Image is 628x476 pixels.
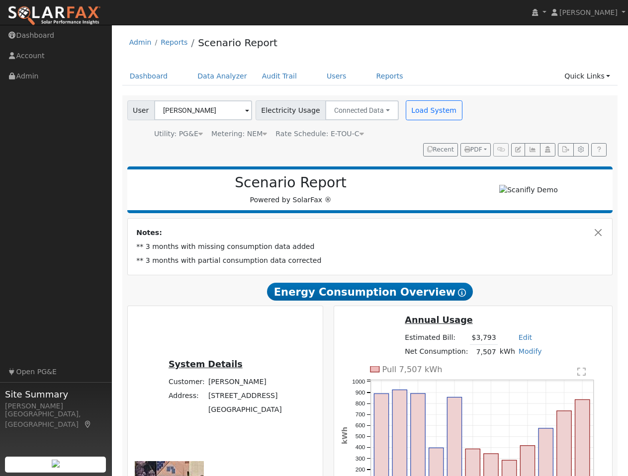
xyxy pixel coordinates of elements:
[519,333,532,341] a: Edit
[5,388,106,401] span: Site Summary
[267,283,473,301] span: Energy Consumption Overview
[356,389,365,395] text: 900
[356,422,365,428] text: 600
[137,174,444,191] h2: Scenario Report
[211,129,267,139] div: Metering: NEM
[557,67,618,85] a: Quick Links
[470,330,498,345] td: $3,793
[7,5,101,26] img: SolarFax
[206,389,283,402] td: [STREET_ADDRESS]
[275,130,363,138] span: Alias: HETOUC
[356,411,365,417] text: 700
[132,174,449,205] div: Powered by SolarFax ®
[129,38,152,46] a: Admin
[136,229,162,237] strong: Notes:
[198,37,277,49] a: Scenario Report
[154,129,203,139] div: Utility: PG&E
[519,347,542,355] a: Modify
[470,345,498,359] td: 7,507
[319,67,354,85] a: Users
[593,228,604,238] button: Close
[161,38,187,46] a: Reports
[154,100,252,120] input: Select a User
[559,8,618,16] span: [PERSON_NAME]
[325,100,399,120] button: Connected Data
[558,143,573,157] button: Export Interval Data
[169,359,243,369] u: System Details
[591,143,607,157] a: Help Link
[356,433,365,439] text: 500
[460,143,491,157] button: PDF
[5,409,106,430] div: [GEOGRAPHIC_DATA], [GEOGRAPHIC_DATA]
[540,143,555,157] button: Login As
[206,375,283,389] td: [PERSON_NAME]
[356,466,365,472] text: 200
[403,330,470,345] td: Estimated Bill:
[369,67,411,85] a: Reports
[167,389,206,402] td: Address:
[499,185,558,195] img: Scanifly Demo
[356,400,365,406] text: 800
[356,455,365,461] text: 300
[190,67,255,85] a: Data Analyzer
[511,143,525,157] button: Edit User
[167,375,206,389] td: Customer:
[405,315,472,325] u: Annual Usage
[578,366,586,376] text: 
[5,401,106,411] div: [PERSON_NAME]
[406,100,462,120] button: Load System
[206,403,283,417] td: [GEOGRAPHIC_DATA]
[458,289,466,297] i: Show Help
[341,427,349,444] text: kWh
[403,345,470,359] td: Net Consumption:
[135,239,606,253] td: ** 3 months with missing consumption data added
[423,143,458,157] button: Recent
[256,100,326,120] span: Electricity Usage
[464,146,482,153] span: PDF
[382,364,443,374] text: Pull 7,507 kWh
[573,143,589,157] button: Settings
[353,378,366,384] text: 1000
[255,67,304,85] a: Audit Trail
[525,143,540,157] button: Multi-Series Graph
[498,345,517,359] td: kWh
[52,460,60,468] img: retrieve
[127,100,155,120] span: User
[356,444,365,450] text: 400
[122,67,176,85] a: Dashboard
[135,253,606,267] td: ** 3 months with partial consumption data corrected
[84,420,92,428] a: Map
